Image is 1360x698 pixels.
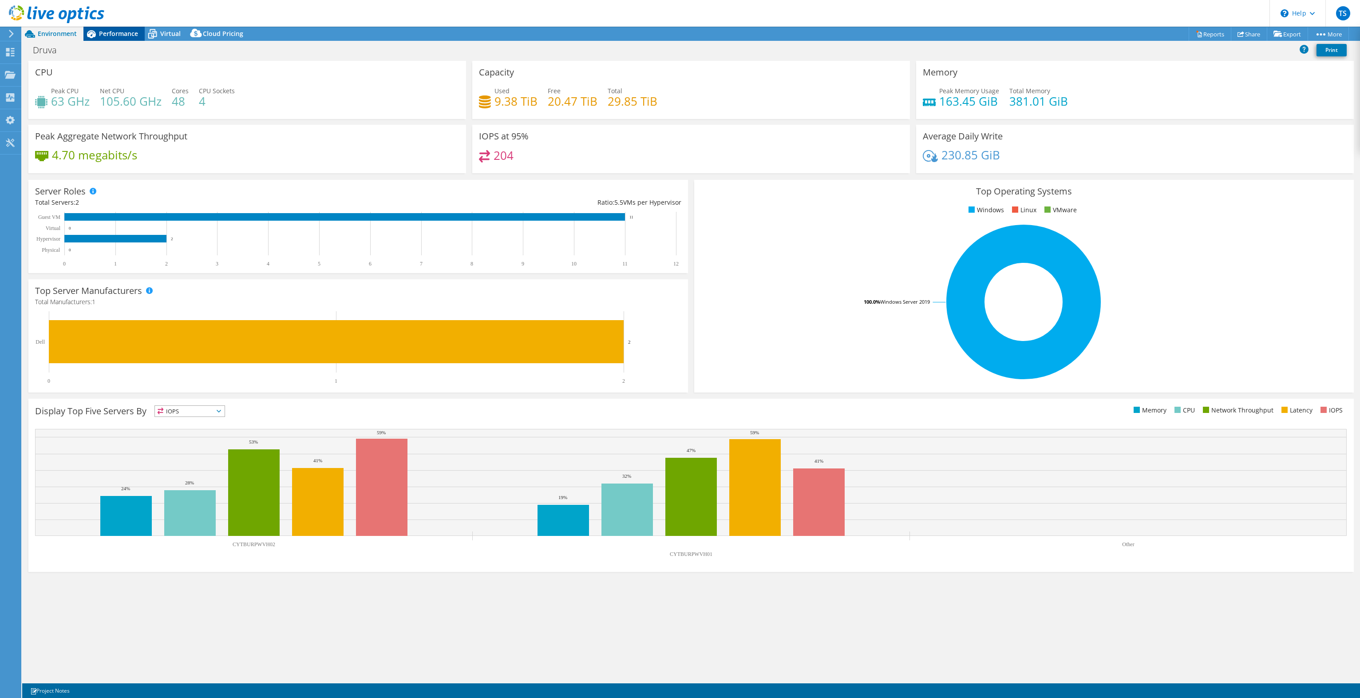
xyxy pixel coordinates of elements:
[1009,87,1050,95] span: Total Memory
[941,150,1000,160] h4: 230.85 GiB
[185,480,194,485] text: 28%
[608,87,622,95] span: Total
[42,247,60,253] text: Physical
[1279,405,1313,415] li: Latency
[1201,405,1273,415] li: Network Throughput
[1189,27,1231,41] a: Reports
[155,406,225,416] span: IOPS
[233,541,275,547] text: CYTBURPWVH02
[38,214,60,220] text: Guest VM
[479,131,529,141] h3: IOPS at 95%
[1281,9,1289,17] svg: \n
[939,96,999,106] h4: 163.45 GiB
[99,29,138,38] span: Performance
[571,261,577,267] text: 10
[36,339,45,345] text: Dell
[35,198,358,207] div: Total Servers:
[1231,27,1267,41] a: Share
[880,298,930,305] tspan: Windows Server 2019
[966,205,1004,215] li: Windows
[69,248,71,252] text: 0
[1318,405,1343,415] li: IOPS
[622,378,625,384] text: 2
[100,96,162,106] h4: 105.60 GHz
[69,226,71,230] text: 0
[52,150,137,160] h4: 4.70 megabits/s
[670,551,712,557] text: CYTBURPWVH01
[1336,6,1350,20] span: TS
[1131,405,1166,415] li: Memory
[29,45,71,55] h1: Druva
[558,495,567,500] text: 19%
[203,29,243,38] span: Cloud Pricing
[369,261,372,267] text: 6
[24,685,76,696] a: Project Notes
[622,473,631,479] text: 32%
[114,261,117,267] text: 1
[377,430,386,435] text: 59%
[628,339,631,345] text: 2
[92,297,95,306] span: 1
[701,186,1347,196] h3: Top Operating Systems
[358,198,681,207] div: Ratio: VMs per Hypervisor
[614,198,623,206] span: 5.5
[38,29,77,38] span: Environment
[313,458,322,463] text: 41%
[35,297,681,307] h4: Total Manufacturers:
[35,286,142,296] h3: Top Server Manufacturers
[1009,96,1068,106] h4: 381.01 GiB
[100,87,124,95] span: Net CPU
[1122,541,1134,547] text: Other
[629,215,633,219] text: 11
[494,96,538,106] h4: 9.38 TiB
[35,67,53,77] h3: CPU
[267,261,269,267] text: 4
[172,96,189,106] h4: 48
[1308,27,1349,41] a: More
[216,261,218,267] text: 3
[814,458,823,464] text: 41%
[622,261,628,267] text: 11
[46,225,61,231] text: Virtual
[548,96,597,106] h4: 20.47 TiB
[47,378,50,384] text: 0
[249,439,258,444] text: 53%
[522,261,524,267] text: 9
[548,87,561,95] span: Free
[494,151,514,160] h4: 204
[51,96,90,106] h4: 63 GHz
[923,131,1003,141] h3: Average Daily Write
[121,486,130,491] text: 24%
[172,87,189,95] span: Cores
[494,87,510,95] span: Used
[750,430,759,435] text: 59%
[923,67,957,77] h3: Memory
[171,237,173,241] text: 2
[75,198,79,206] span: 2
[673,261,679,267] text: 12
[864,298,880,305] tspan: 100.0%
[939,87,999,95] span: Peak Memory Usage
[1267,27,1308,41] a: Export
[608,96,657,106] h4: 29.85 TiB
[199,96,235,106] h4: 4
[420,261,423,267] text: 7
[51,87,79,95] span: Peak CPU
[63,261,66,267] text: 0
[318,261,320,267] text: 5
[165,261,168,267] text: 2
[1317,44,1347,56] a: Print
[335,378,337,384] text: 1
[160,29,181,38] span: Virtual
[1010,205,1036,215] li: Linux
[35,186,86,196] h3: Server Roles
[35,131,187,141] h3: Peak Aggregate Network Throughput
[470,261,473,267] text: 8
[687,448,696,453] text: 47%
[1172,405,1195,415] li: CPU
[36,236,60,242] text: Hypervisor
[479,67,514,77] h3: Capacity
[1042,205,1077,215] li: VMware
[199,87,235,95] span: CPU Sockets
